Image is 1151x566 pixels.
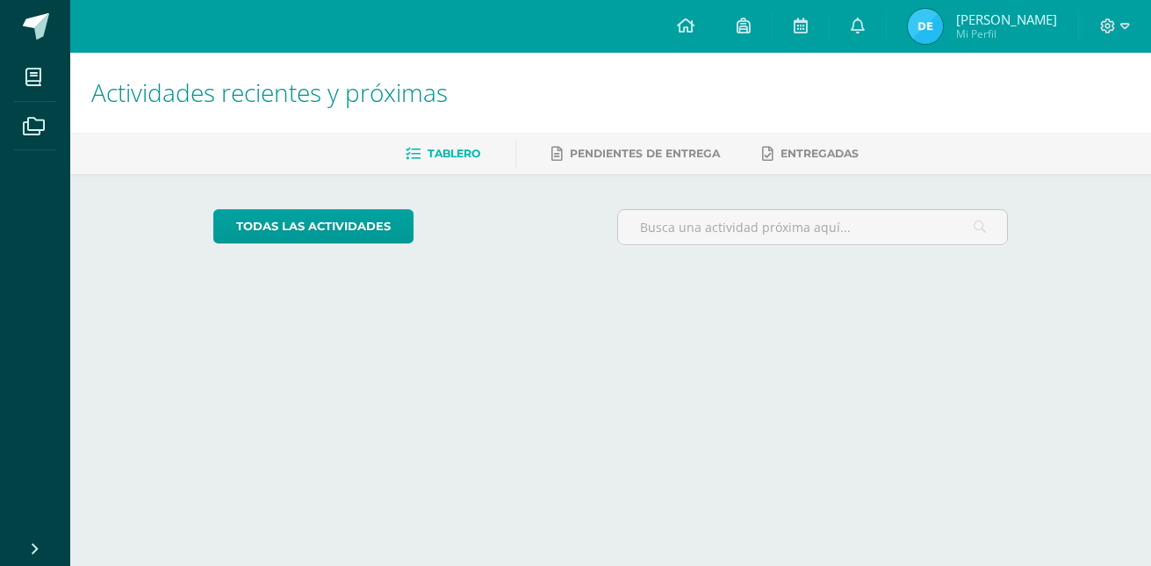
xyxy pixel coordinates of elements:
[618,210,1007,244] input: Busca una actividad próxima aquí...
[91,76,448,109] span: Actividades recientes y próximas
[406,140,480,168] a: Tablero
[956,26,1057,41] span: Mi Perfil
[762,140,859,168] a: Entregadas
[551,140,720,168] a: Pendientes de entrega
[908,9,943,44] img: cc51d714a63f8241001b08dfaef01c27.png
[570,147,720,160] span: Pendientes de entrega
[956,11,1057,28] span: [PERSON_NAME]
[213,209,414,243] a: todas las Actividades
[428,147,480,160] span: Tablero
[781,147,859,160] span: Entregadas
